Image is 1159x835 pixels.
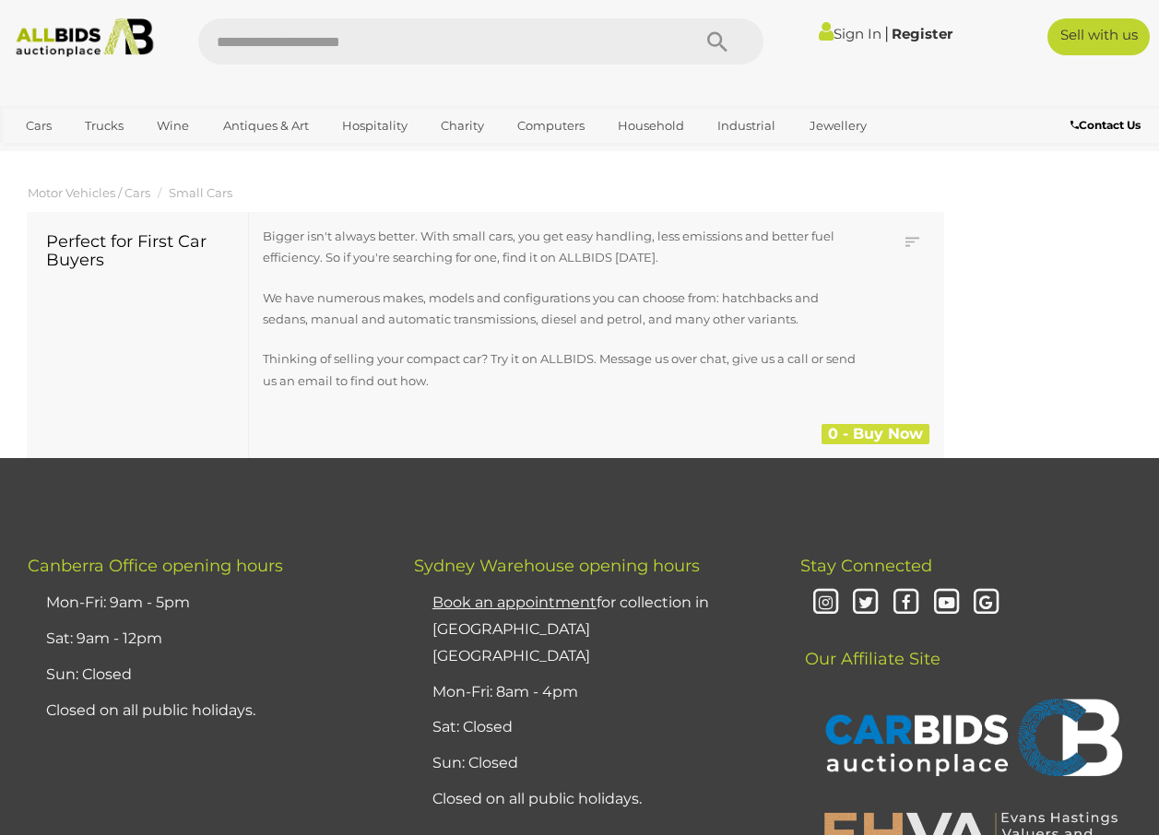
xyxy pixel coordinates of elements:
a: Cars [14,111,64,141]
h1: Perfect for First Car Buyers [46,233,230,270]
a: Office [14,141,73,171]
p: We have numerous makes, models and configurations you can choose from: hatchbacks and sedans, man... [263,288,859,331]
a: Charity [429,111,496,141]
div: 0 - Buy Now [822,424,929,444]
li: Sun: Closed [41,657,368,693]
a: Register [892,25,952,42]
a: Antiques & Art [211,111,321,141]
a: Contact Us [1070,115,1145,135]
a: Sign In [819,25,881,42]
li: Mon-Fri: 9am - 5pm [41,585,368,621]
a: [GEOGRAPHIC_DATA] [153,141,308,171]
a: Book an appointmentfor collection in [GEOGRAPHIC_DATA] [GEOGRAPHIC_DATA] [432,594,709,664]
a: Sports [82,141,144,171]
span: | [884,23,889,43]
li: Closed on all public holidays. [41,693,368,729]
a: Computers [505,111,597,141]
a: Motor Vehicles / Cars [28,185,150,200]
a: Household [606,111,696,141]
a: Small Cars [169,185,232,200]
span: Stay Connected [800,556,932,576]
li: Sun: Closed [428,746,754,782]
li: Closed on all public holidays. [428,782,754,817]
span: Our Affiliate Site [800,621,940,669]
span: Sydney Warehouse opening hours [414,556,700,576]
i: Facebook [890,587,922,619]
a: Industrial [705,111,787,141]
img: Allbids.com.au [8,18,161,57]
a: Jewellery [798,111,879,141]
i: Youtube [930,587,963,619]
li: Sat: 9am - 12pm [41,621,368,657]
i: Instagram [810,587,842,619]
b: Contact Us [1070,118,1141,132]
li: Mon-Fri: 8am - 4pm [428,675,754,711]
u: Book an appointment [432,594,597,611]
i: Twitter [850,587,882,619]
img: CARBIDS Auctionplace [814,679,1128,801]
a: Sell with us [1047,18,1150,55]
a: Wine [145,111,201,141]
p: Thinking of selling your compact car? Try it on ALLBIDS. Message us over chat, give us a call or ... [263,348,859,392]
li: Sat: Closed [428,710,754,746]
button: Search [671,18,763,65]
a: Hospitality [330,111,420,141]
p: Bigger isn't always better. With small cars, you get easy handling, less emissions and better fue... [263,226,859,269]
a: Trucks [73,111,136,141]
span: Canberra Office opening hours [28,556,283,576]
i: Google [971,587,1003,619]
